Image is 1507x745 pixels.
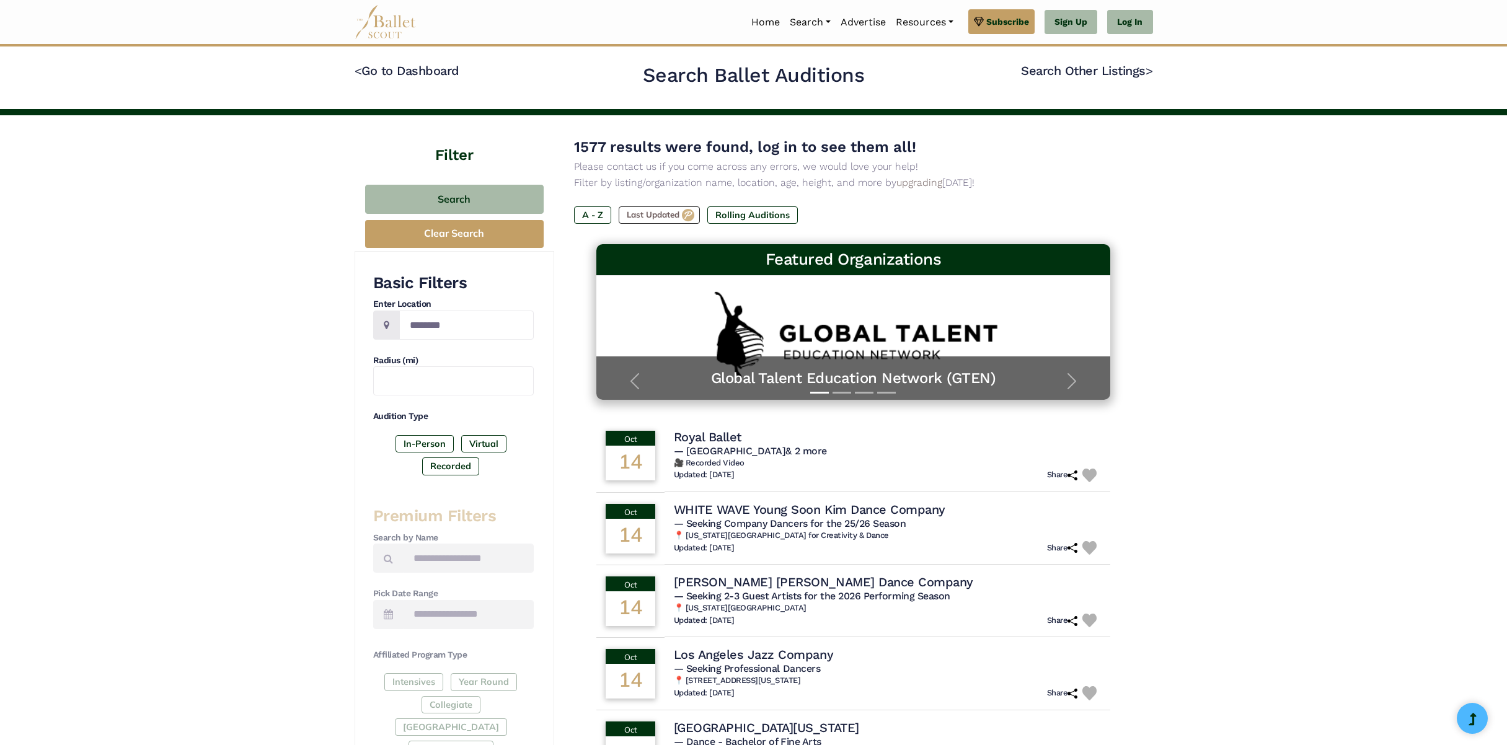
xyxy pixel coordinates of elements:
input: Location [399,311,534,340]
a: Subscribe [968,9,1035,34]
h3: Premium Filters [373,506,534,527]
h4: Enter Location [373,298,534,311]
div: Oct [606,721,655,736]
h6: Share [1047,688,1078,699]
h4: Royal Ballet [674,429,741,445]
label: In-Person [396,435,454,452]
button: Slide 4 [877,386,896,400]
div: 14 [606,446,655,480]
a: upgrading [896,177,942,188]
div: 14 [606,591,655,626]
span: — Seeking 2-3 Guest Artists for the 2026 Performing Season [674,590,950,602]
h4: Audition Type [373,410,534,423]
code: < [355,63,362,78]
input: Search by names... [403,544,534,573]
a: Search [785,9,836,35]
h3: Basic Filters [373,273,534,294]
h6: Updated: [DATE] [674,688,735,699]
p: Please contact us if you come across any errors, we would love your help! [574,159,1133,175]
h2: Search Ballet Auditions [643,63,865,89]
a: Resources [891,9,958,35]
h6: Updated: [DATE] [674,470,735,480]
h4: Pick Date Range [373,588,534,600]
a: Log In [1107,10,1152,35]
div: Oct [606,504,655,519]
a: Sign Up [1045,10,1097,35]
h3: Featured Organizations [606,249,1101,270]
h6: 📍 [STREET_ADDRESS][US_STATE] [674,676,1102,686]
a: Advertise [836,9,891,35]
button: Slide 2 [833,386,851,400]
h4: Los Angeles Jazz Company [674,646,833,663]
div: 14 [606,664,655,699]
h6: Share [1047,543,1078,553]
span: Subscribe [986,15,1029,29]
span: 1577 results were found, log in to see them all! [574,138,916,156]
h6: 📍 [US_STATE][GEOGRAPHIC_DATA] for Creativity & Dance [674,531,1102,541]
h6: Updated: [DATE] [674,615,735,626]
label: Rolling Auditions [707,206,798,224]
h4: [PERSON_NAME] [PERSON_NAME] Dance Company [674,574,973,590]
a: Search Other Listings> [1021,63,1152,78]
h4: Search by Name [373,532,534,544]
h6: Updated: [DATE] [674,543,735,553]
h4: Affiliated Program Type [373,649,534,661]
a: Home [746,9,785,35]
h4: Filter [355,115,554,166]
span: — Seeking Company Dancers for the 25/26 Season [674,518,906,529]
h6: 🎥 Recorded Video [674,458,1102,469]
button: Slide 1 [810,386,829,400]
a: Global Talent Education Network (GTEN) [609,369,1098,388]
a: & 2 more [785,445,826,457]
h6: Share [1047,615,1078,626]
div: 14 [606,519,655,553]
label: A - Z [574,206,611,224]
h4: Radius (mi) [373,355,534,367]
label: Virtual [461,435,506,452]
span: — [GEOGRAPHIC_DATA] [674,445,827,457]
a: <Go to Dashboard [355,63,459,78]
div: Oct [606,431,655,446]
h4: WHITE WAVE Young Soon Kim Dance Company [674,501,945,518]
div: Oct [606,576,655,591]
button: Slide 3 [855,386,873,400]
label: Recorded [422,457,479,475]
button: Clear Search [365,220,544,248]
h4: [GEOGRAPHIC_DATA][US_STATE] [674,720,859,736]
p: Filter by listing/organization name, location, age, height, and more by [DATE]! [574,175,1133,191]
img: gem.svg [974,15,984,29]
h6: Share [1047,470,1078,480]
h6: 📍 [US_STATE][GEOGRAPHIC_DATA] [674,603,1102,614]
code: > [1146,63,1153,78]
span: — Seeking Professional Dancers [674,663,821,674]
div: Oct [606,649,655,664]
button: Search [365,185,544,214]
label: Last Updated [619,206,700,224]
